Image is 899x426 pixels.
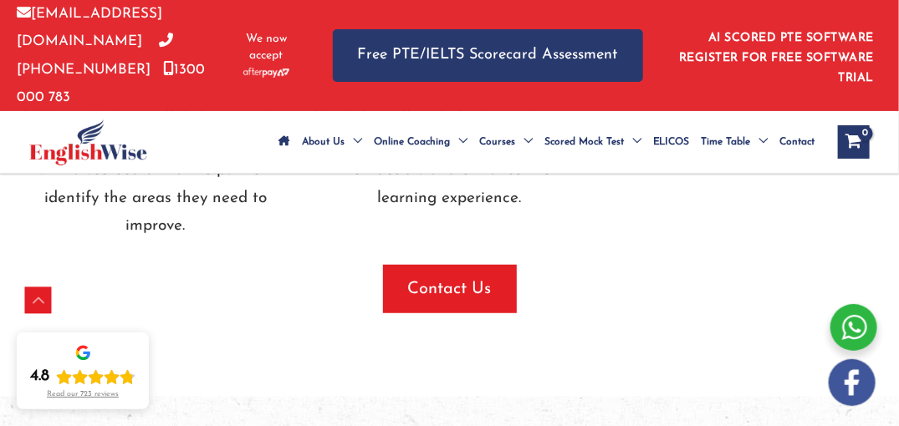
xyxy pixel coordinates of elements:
span: Menu Toggle [751,113,769,171]
span: Courses [479,113,515,171]
span: Contact [780,113,815,171]
a: [EMAIL_ADDRESS][DOMAIN_NAME] [17,7,162,48]
span: We now accept [242,31,291,64]
span: Online Coaching [374,113,450,171]
a: Time TableMenu Toggle [696,113,774,171]
a: View Shopping Cart, empty [838,125,870,159]
span: About Us [302,113,345,171]
span: Scored Mock Test [544,113,624,171]
div: Rating: 4.8 out of 5 [30,367,135,387]
span: Menu Toggle [345,113,362,171]
span: Menu Toggle [450,113,467,171]
a: AI SCORED PTE SOFTWARE REGISTER FOR FREE SOFTWARE TRIAL [679,32,874,84]
a: 1300 000 783 [17,63,205,104]
a: Free PTE/IELTS Scorecard Assessment [333,29,643,82]
a: [PHONE_NUMBER] [17,34,173,76]
a: CoursesMenu Toggle [473,113,539,171]
img: cropped-ew-logo [29,119,147,165]
span: Menu Toggle [624,113,641,171]
span: Menu Toggle [515,113,533,171]
a: Online CoachingMenu Toggle [368,113,473,171]
aside: Header Widget 1 [677,18,883,93]
a: About UsMenu Toggle [296,113,368,171]
a: Scored Mock TestMenu Toggle [539,113,647,171]
nav: Site Navigation: Main Menu [273,113,821,171]
a: Contact [774,113,821,171]
button: Contact Us [383,265,517,313]
span: Contact Us [408,277,492,301]
div: 4.8 [30,367,49,387]
span: Time Table [702,113,751,171]
div: Read our 723 reviews [47,390,119,399]
img: Afterpay-Logo [243,68,289,77]
span: ELICOS [653,113,690,171]
img: white-facebook.png [829,359,876,406]
a: ELICOS [647,113,696,171]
